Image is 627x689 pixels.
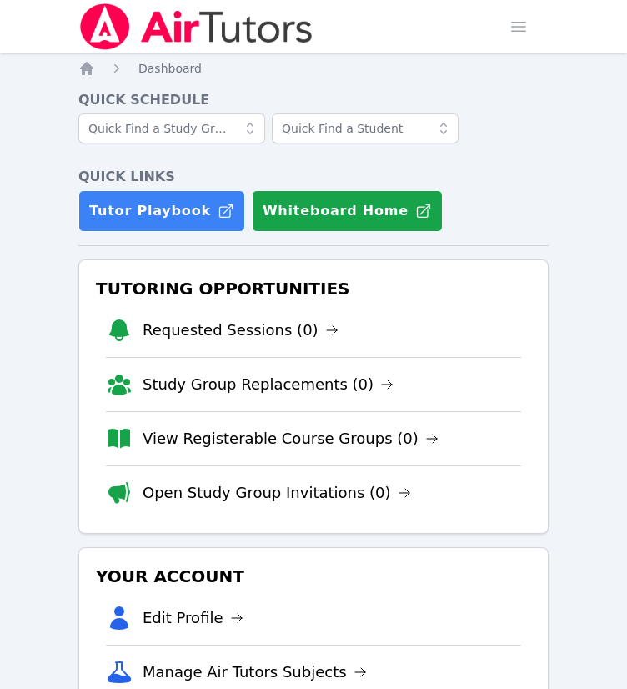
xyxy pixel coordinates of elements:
button: Whiteboard Home [252,190,443,232]
a: Study Group Replacements (0) [143,373,394,396]
h4: Quick Links [78,167,549,187]
a: Edit Profile [143,606,243,630]
a: Dashboard [138,60,202,77]
a: Requested Sessions (0) [143,319,339,342]
input: Quick Find a Study Group [78,113,265,143]
h3: Tutoring Opportunities [93,274,534,304]
h4: Quick Schedule [78,90,549,110]
a: View Registerable Course Groups (0) [143,427,439,450]
a: Open Study Group Invitations (0) [143,481,411,505]
span: Dashboard [138,62,202,75]
input: Quick Find a Student [272,113,459,143]
img: Air Tutors [78,3,314,50]
nav: Breadcrumb [78,60,549,77]
a: Tutor Playbook [78,190,245,232]
h3: Your Account [93,561,534,591]
a: Manage Air Tutors Subjects [143,661,367,684]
